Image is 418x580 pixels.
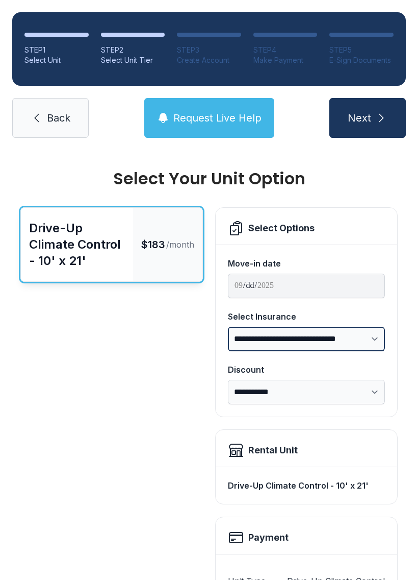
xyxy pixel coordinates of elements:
[101,55,165,65] div: Select Unit Tier
[228,380,385,404] select: Discount
[166,238,194,251] span: /month
[248,221,315,235] div: Select Options
[177,45,241,55] div: STEP 3
[24,55,89,65] div: Select Unit
[248,443,298,457] div: Rental Unit
[228,274,385,298] input: Move-in date
[248,530,289,545] h2: Payment
[47,111,70,125] span: Back
[24,45,89,55] div: STEP 1
[329,55,394,65] div: E-Sign Documents
[253,55,318,65] div: Make Payment
[101,45,165,55] div: STEP 2
[228,257,385,270] div: Move-in date
[141,237,165,252] span: $183
[228,327,385,351] select: Select Insurance
[177,55,241,65] div: Create Account
[228,310,385,323] div: Select Insurance
[228,475,385,496] div: Drive-Up Climate Control - 10' x 21'
[348,111,371,125] span: Next
[20,171,398,187] div: Select Your Unit Option
[29,220,125,269] div: Drive-Up Climate Control - 10' x 21'
[253,45,318,55] div: STEP 4
[173,111,262,125] span: Request Live Help
[228,364,385,376] div: Discount
[329,45,394,55] div: STEP 5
